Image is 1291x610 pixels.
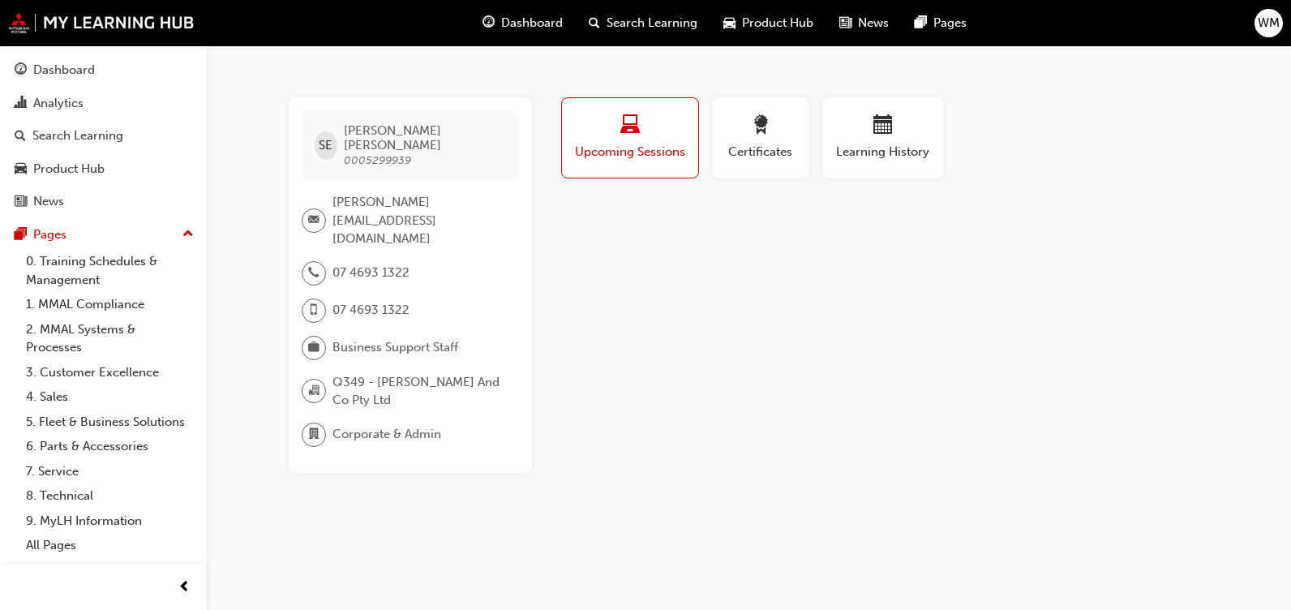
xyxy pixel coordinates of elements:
[19,317,200,360] a: 2. MMAL Systems & Processes
[308,424,320,445] span: department-icon
[751,115,770,137] span: award-icon
[6,154,200,184] a: Product Hub
[712,97,809,178] button: Certificates
[742,14,813,32] span: Product Hub
[19,410,200,435] a: 5. Fleet & Business Solutions
[19,384,200,410] a: 4. Sales
[574,143,686,161] span: Upcoming Sessions
[308,263,320,284] span: phone-icon
[620,115,640,137] span: laptop-icon
[332,264,410,282] span: 07 4693 1322
[308,337,320,359] span: briefcase-icon
[344,123,505,152] span: [PERSON_NAME] [PERSON_NAME]
[822,97,944,178] button: Learning History
[873,115,893,137] span: calendar-icon
[15,97,27,111] span: chart-icon
[33,61,95,79] div: Dashboard
[470,6,576,40] a: guage-iconDashboard
[1258,14,1280,32] span: WM
[723,13,736,33] span: car-icon
[6,187,200,217] a: News
[332,301,410,320] span: 07 4693 1322
[19,509,200,534] a: 9. MyLH Information
[15,195,27,209] span: news-icon
[589,13,600,33] span: search-icon
[332,193,506,248] span: [PERSON_NAME][EMAIL_ADDRESS][DOMAIN_NAME]
[6,55,200,85] a: Dashboard
[33,226,66,244] div: Pages
[1255,9,1283,37] button: WM
[834,143,932,161] span: Learning History
[8,12,195,33] img: mmal
[33,192,64,211] div: News
[344,153,411,167] span: 0005299939
[561,97,699,178] button: Upcoming Sessions
[332,425,441,444] span: Corporate & Admin
[19,249,200,292] a: 0. Training Schedules & Management
[33,94,84,113] div: Analytics
[15,162,27,177] span: car-icon
[32,127,123,145] div: Search Learning
[902,6,980,40] a: pages-iconPages
[483,13,495,33] span: guage-icon
[319,136,332,155] span: SE
[33,160,105,178] div: Product Hub
[858,14,889,32] span: News
[576,6,710,40] a: search-iconSearch Learning
[332,373,506,410] span: Q349 - [PERSON_NAME] And Co Pty Ltd
[915,13,927,33] span: pages-icon
[826,6,902,40] a: news-iconNews
[182,224,194,245] span: up-icon
[308,380,320,402] span: organisation-icon
[19,459,200,484] a: 7. Service
[15,63,27,78] span: guage-icon
[710,6,826,40] a: car-iconProduct Hub
[178,578,191,598] span: prev-icon
[19,533,200,558] a: All Pages
[19,292,200,317] a: 1. MMAL Compliance
[501,14,563,32] span: Dashboard
[6,220,200,250] button: Pages
[19,434,200,459] a: 6. Parts & Accessories
[332,338,458,357] span: Business Support Staff
[19,483,200,509] a: 8. Technical
[308,300,320,321] span: mobile-icon
[6,88,200,118] a: Analytics
[607,14,697,32] span: Search Learning
[15,129,26,144] span: search-icon
[6,52,200,220] button: DashboardAnalyticsSearch LearningProduct HubNews
[6,121,200,151] a: Search Learning
[15,228,27,243] span: pages-icon
[839,13,851,33] span: news-icon
[933,14,967,32] span: Pages
[308,210,320,231] span: email-icon
[724,143,797,161] span: Certificates
[19,360,200,385] a: 3. Customer Excellence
